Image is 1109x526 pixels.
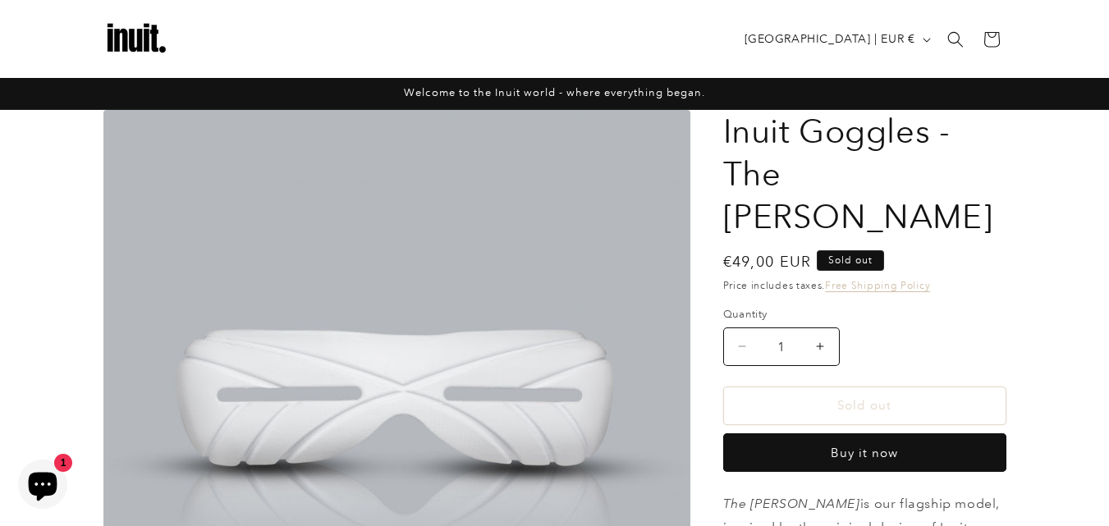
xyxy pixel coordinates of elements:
[723,433,1006,472] button: Buy it now
[817,250,884,271] span: Sold out
[937,21,974,57] summary: Search
[825,279,930,291] a: Free Shipping Policy
[723,306,1006,322] label: Quantity
[723,110,1006,238] h1: Inuit Goggles - The [PERSON_NAME]
[103,7,169,72] img: Inuit Logo
[723,250,812,272] span: €49,00 EUR
[745,30,915,48] span: [GEOGRAPHIC_DATA] | EUR €
[723,496,860,511] em: The [PERSON_NAME]
[723,277,1006,294] div: Price includes taxes.
[723,386,1006,425] button: Sold out
[13,460,72,513] inbox-online-store-chat: Shopify online store chat
[103,78,1006,109] div: Announcement
[404,86,705,98] span: Welcome to the Inuit world - where everything began.
[735,24,937,55] button: [GEOGRAPHIC_DATA] | EUR €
